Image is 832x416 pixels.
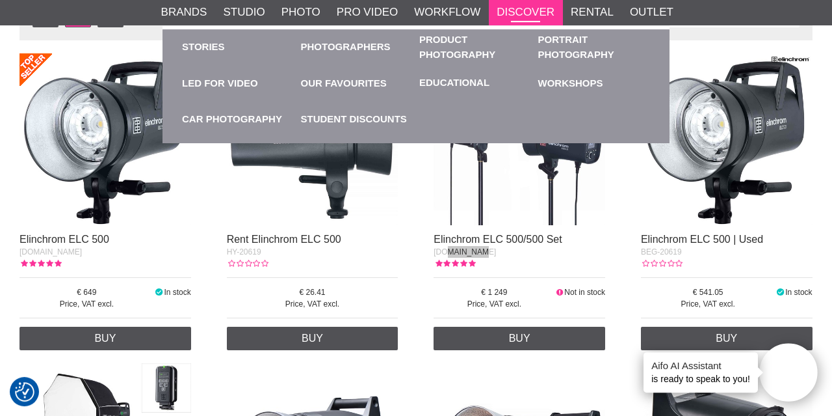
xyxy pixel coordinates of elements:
span: 1 249 [434,286,554,298]
a: Rent Elinchrom ELC 500 [227,234,341,245]
a: Car photography [182,101,294,137]
a: Elinchrom ELC 500 [19,234,109,245]
a: LED for Video [182,65,294,101]
a: Outlet [630,4,673,21]
a: Buy [227,327,398,350]
a: Portrait Photography [538,33,651,62]
img: Elinchrom ELC 500 | Used [641,53,812,225]
span: Price, VAT excl. [641,298,775,310]
a: Educational [419,76,489,90]
a: Brands [161,4,207,21]
a: Our Favourites [301,65,413,101]
i: In stock [154,288,164,297]
span: In stock [785,288,812,297]
div: Customer rating: 5.00 [19,258,61,270]
a: Buy [19,327,191,350]
a: Rental [571,4,614,21]
a: Buy [434,327,605,350]
i: In stock [775,288,785,297]
a: Discover [497,4,554,21]
span: Price, VAT excl. [227,298,398,310]
span: Price, VAT excl. [19,298,154,310]
img: Revisit consent button [15,382,34,402]
div: Customer rating: 5.00 [434,258,475,270]
span: 541.05 [641,286,775,298]
a: Student Discounts [301,101,413,137]
a: Product Photography [419,33,532,62]
span: BEG-20619 [641,247,682,257]
div: Customer rating: 0 [227,258,268,270]
a: Buy [641,327,812,350]
a: Elinchrom ELC 500/500 Set [434,234,562,245]
a: Workshops [538,65,651,101]
div: Customer rating: 0 [641,258,682,270]
a: Studio [223,4,265,21]
span: 26.41 [227,286,398,298]
span: Price, VAT excl. [434,298,554,310]
a: Pro Video [337,4,398,21]
a: Photo [281,4,320,21]
span: In stock [164,288,190,297]
img: Elinchrom ELC 500 [19,53,191,225]
a: Workflow [414,4,480,21]
span: 649 [19,286,154,298]
h4: Aifo AI Assistant [651,359,750,372]
span: [DOMAIN_NAME] [434,247,496,257]
a: Stories [182,40,225,55]
span: HY-20619 [227,247,261,257]
a: Photographers [301,40,391,55]
button: Consent Preferences [15,380,34,404]
span: [DOMAIN_NAME] [19,247,82,257]
i: Not in stock [555,288,565,297]
a: Elinchrom ELC 500 | Used [641,234,763,245]
span: Not in stock [564,288,605,297]
div: is ready to speak to you! [643,352,758,393]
